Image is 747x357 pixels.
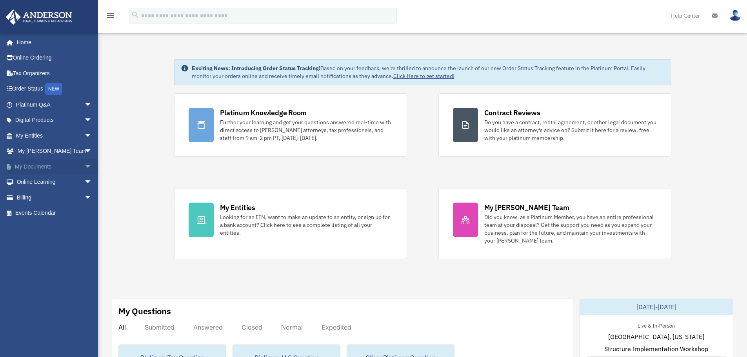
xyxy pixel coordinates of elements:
[5,128,104,143] a: My Entitiesarrow_drop_down
[5,205,104,221] a: Events Calendar
[220,213,393,237] div: Looking for an EIN, want to make an update to an entity, or sign up for a bank account? Click her...
[484,118,657,142] div: Do you have a contract, rental agreement, or other legal document you would like an attorney's ad...
[84,190,100,206] span: arrow_drop_down
[84,128,100,144] span: arrow_drop_down
[220,118,393,142] div: Further your learning and get your questions answered real-time with direct access to [PERSON_NAM...
[118,305,171,317] div: My Questions
[322,323,351,331] div: Expedited
[729,10,741,21] img: User Pic
[84,97,100,113] span: arrow_drop_down
[438,188,671,259] a: My [PERSON_NAME] Team Did you know, as a Platinum Member, you have an entire professional team at...
[84,159,100,175] span: arrow_drop_down
[84,143,100,159] span: arrow_drop_down
[5,112,104,128] a: Digital Productsarrow_drop_down
[192,65,320,72] strong: Exciting News: Introducing Order Status Tracking!
[5,81,104,97] a: Order StatusNEW
[5,159,104,174] a: My Documentsarrow_drop_down
[5,65,104,81] a: Tax Organizers
[5,143,104,159] a: My [PERSON_NAME] Teamarrow_drop_down
[106,14,115,20] a: menu
[192,64,665,80] div: Based on your feedback, we're thrilled to announce the launch of our new Order Status Tracking fe...
[45,83,62,95] div: NEW
[393,72,454,80] a: Click Here to get started!
[5,190,104,205] a: Billingarrow_drop_down
[145,323,174,331] div: Submitted
[174,188,407,259] a: My Entities Looking for an EIN, want to make an update to an entity, or sign up for a bank accoun...
[5,97,104,112] a: Platinum Q&Aarrow_drop_down
[438,93,671,157] a: Contract Reviews Do you have a contract, rental agreement, or other legal document you would like...
[193,323,223,331] div: Answered
[484,213,657,245] div: Did you know, as a Platinum Member, you have an entire professional team at your disposal? Get th...
[242,323,262,331] div: Closed
[4,9,75,25] img: Anderson Advisors Platinum Portal
[84,174,100,190] span: arrow_drop_down
[106,11,115,20] i: menu
[118,323,126,331] div: All
[604,344,708,353] span: Structure Implementation Workshop
[174,93,407,157] a: Platinum Knowledge Room Further your learning and get your questions answered real-time with dire...
[484,108,540,118] div: Contract Reviews
[281,323,303,331] div: Normal
[220,203,255,212] div: My Entities
[631,321,681,329] div: Live & In-Person
[580,299,733,315] div: [DATE]-[DATE]
[220,108,307,118] div: Platinum Knowledge Room
[484,203,569,212] div: My [PERSON_NAME] Team
[5,34,100,50] a: Home
[84,112,100,129] span: arrow_drop_down
[5,50,104,66] a: Online Ordering
[5,174,104,190] a: Online Learningarrow_drop_down
[131,11,140,19] i: search
[608,332,704,341] span: [GEOGRAPHIC_DATA], [US_STATE]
